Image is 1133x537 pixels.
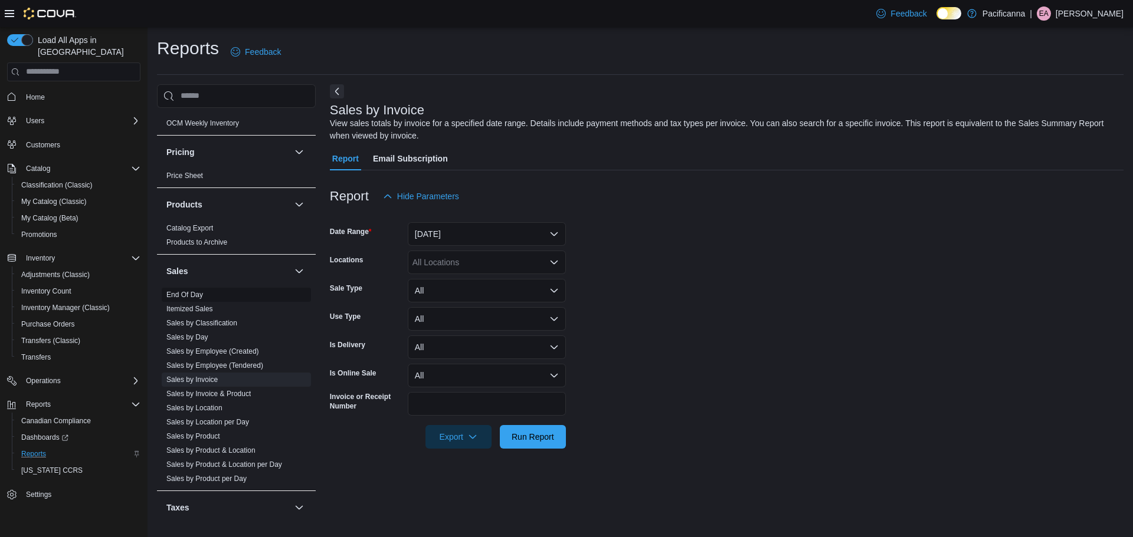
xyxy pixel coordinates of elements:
[166,460,282,469] a: Sales by Product & Location per Day
[17,195,91,209] a: My Catalog (Classic)
[17,268,140,282] span: Adjustments (Classic)
[433,425,484,449] span: Export
[408,335,566,359] button: All
[12,177,145,193] button: Classification (Classic)
[166,403,222,413] span: Sales by Location
[330,227,372,236] label: Date Range
[26,140,60,150] span: Customers
[373,147,448,170] span: Email Subscription
[21,197,87,206] span: My Catalog (Classic)
[17,350,55,364] a: Transfers
[21,251,60,265] button: Inventory
[21,286,71,296] span: Inventory Count
[166,446,256,454] a: Sales by Product & Location
[166,291,203,299] a: End Of Day
[330,189,369,203] h3: Report
[12,429,145,446] a: Dashboards
[166,431,220,441] span: Sales by Product
[157,221,316,254] div: Products
[17,301,140,315] span: Inventory Manager (Classic)
[2,396,145,413] button: Reports
[21,162,55,176] button: Catalog
[17,211,140,225] span: My Catalog (Beta)
[166,333,208,341] a: Sales by Day
[1030,6,1032,21] p: |
[12,210,145,226] button: My Catalog (Beta)
[166,146,194,158] h3: Pricing
[408,364,566,387] button: All
[12,349,145,365] button: Transfers
[936,19,937,20] span: Dark Mode
[166,171,203,180] span: Price Sheet
[24,8,76,19] img: Cova
[166,172,203,180] a: Price Sheet
[332,147,359,170] span: Report
[512,431,554,443] span: Run Report
[245,46,281,58] span: Feedback
[21,397,55,411] button: Reports
[21,138,65,152] a: Customers
[166,418,249,426] a: Sales by Location per Day
[17,228,62,242] a: Promotions
[17,334,85,348] a: Transfers (Classic)
[166,304,213,314] span: Itemized Sales
[166,265,290,277] button: Sales
[166,305,213,313] a: Itemized Sales
[330,284,362,293] label: Sale Type
[17,350,140,364] span: Transfers
[330,340,365,350] label: Is Delivery
[12,332,145,349] button: Transfers (Classic)
[12,266,145,283] button: Adjustments (Classic)
[17,195,140,209] span: My Catalog (Classic)
[12,446,145,462] button: Reports
[21,433,68,442] span: Dashboards
[890,8,926,19] span: Feedback
[292,145,306,159] button: Pricing
[166,390,251,398] a: Sales by Invoice & Product
[1039,6,1049,21] span: EA
[330,312,361,321] label: Use Type
[292,264,306,278] button: Sales
[226,40,286,64] a: Feedback
[17,178,140,192] span: Classification (Classic)
[21,449,46,459] span: Reports
[330,255,364,265] label: Locations
[21,213,78,223] span: My Catalog (Beta)
[21,397,140,411] span: Reports
[157,288,316,490] div: Sales
[17,430,140,444] span: Dashboards
[26,400,51,409] span: Reports
[2,136,145,153] button: Customers
[157,169,316,187] div: Pricing
[378,185,464,208] button: Hide Parameters
[330,392,403,411] label: Invoice or Receipt Number
[166,146,290,158] button: Pricing
[330,103,424,117] h3: Sales by Invoice
[2,250,145,266] button: Inventory
[17,178,97,192] a: Classification (Classic)
[330,84,344,98] button: Next
[166,446,256,455] span: Sales by Product & Location
[157,116,316,135] div: OCM
[166,347,259,355] a: Sales by Employee (Created)
[330,117,1118,142] div: View sales totals by invoice for a specified date range. Details include payment methods and tax ...
[21,114,140,128] span: Users
[166,290,203,299] span: End Of Day
[21,374,140,388] span: Operations
[1056,6,1124,21] p: [PERSON_NAME]
[26,376,61,386] span: Operations
[2,486,145,503] button: Settings
[2,373,145,389] button: Operations
[7,84,140,534] nav: Complex example
[17,301,114,315] a: Inventory Manager (Classic)
[157,37,219,60] h1: Reports
[166,223,213,233] span: Catalog Export
[21,162,140,176] span: Catalog
[292,197,306,212] button: Products
[166,474,247,483] span: Sales by Product per Day
[17,463,140,477] span: Washington CCRS
[408,279,566,302] button: All
[21,137,140,152] span: Customers
[21,487,140,502] span: Settings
